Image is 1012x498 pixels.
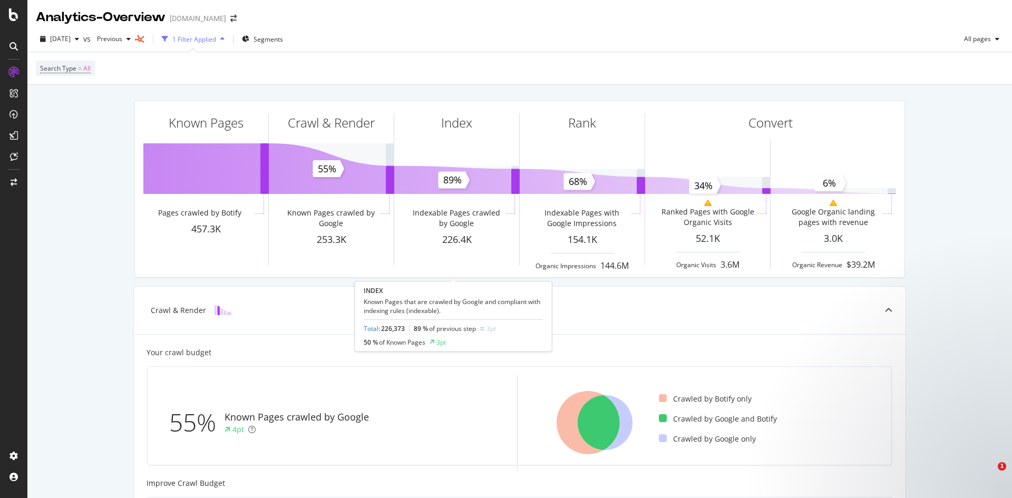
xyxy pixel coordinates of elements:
div: : [364,324,405,333]
button: Previous [93,31,135,47]
div: Analytics - Overview [36,8,166,26]
span: All pages [960,34,991,43]
span: = [78,64,82,73]
div: Known Pages [169,114,244,132]
div: INDEX [364,286,543,295]
div: 457.3K [143,222,268,236]
div: Crawl & Render [151,305,206,316]
div: arrow-right-arrow-left [230,15,237,22]
div: 55% [169,405,225,440]
div: 89 % [414,324,476,333]
a: Total [364,324,378,333]
div: [DOMAIN_NAME] [170,13,226,24]
div: 50 % [364,338,425,347]
div: 144.6M [600,260,629,272]
div: Crawled by Botify only [659,394,752,404]
div: Crawl & Render [288,114,375,132]
div: Known Pages crawled by Google [225,411,369,424]
div: Known Pages that are crawled by Google and compliant with indexing rules (indexable). [364,297,543,315]
div: Crawled by Google and Botify [659,414,777,424]
div: Crawled by Google only [659,434,756,444]
button: 1 Filter Applied [158,31,229,47]
div: 3pt [486,324,496,333]
div: Pages crawled by Botify [158,208,241,218]
div: 154.1K [520,233,645,247]
span: 226,373 [381,324,405,333]
span: Previous [93,34,122,43]
div: Indexable Pages crawled by Google [409,208,503,229]
span: of previous step [429,324,476,333]
div: Rank [568,114,596,132]
div: Organic Impressions [536,261,596,270]
div: Indexable Pages with Google Impressions [534,208,629,229]
div: 4pt [232,424,244,435]
div: Index [441,114,472,132]
button: Segments [238,31,287,47]
div: Your crawl budget [147,347,211,358]
span: vs [83,34,93,44]
div: Improve Crawl Budget [147,478,893,489]
div: 253.3K [269,233,394,247]
div: 3pt [436,338,446,347]
span: 2025 Sep. 15th [50,34,71,43]
span: Segments [254,35,283,44]
img: block-icon [215,305,231,315]
button: All pages [960,31,1004,47]
div: Known Pages crawled by Google [284,208,378,229]
iframe: Intercom live chat [976,462,1001,487]
button: [DATE] [36,31,83,47]
div: 1 Filter Applied [172,35,216,44]
img: Equal [480,327,484,330]
span: Search Type [40,64,76,73]
span: All [83,61,91,76]
span: of Known Pages [379,338,425,347]
span: 1 [998,462,1006,471]
div: 226.4K [394,233,519,247]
